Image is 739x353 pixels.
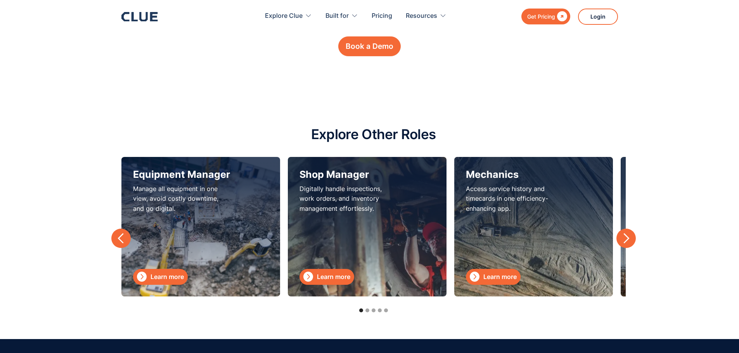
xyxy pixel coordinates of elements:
[137,272,147,282] div: 
[338,36,401,56] a: Book a Demo
[527,12,555,21] div: Get Pricing
[299,269,354,285] a: Learn more
[372,308,376,312] div: Show slide 3 of 5
[111,229,131,248] div: previous slide
[299,184,396,214] p: Digitally handle inspections, work orders, and inventory management effortlessly.
[406,4,447,28] div: Resources
[378,308,382,312] div: Show slide 4 of 5
[133,184,230,214] p: Manage all equipment in one view, avoid costly downtime, and go digital.
[406,4,437,28] div: Resources
[466,169,519,180] h3: Mechanics
[151,272,184,282] div: Learn more
[303,272,313,282] div: 
[288,157,454,296] div: 2 of 15
[311,127,436,142] h2: Explore Other Roles
[466,184,563,214] p: Access service history and timecards in one efficiency-enhancing app.
[133,269,188,285] a: Learn more
[325,4,358,28] div: Built for
[555,12,567,21] div: 
[265,4,303,28] div: Explore Clue
[121,157,288,296] div: 1 of 15
[470,272,479,282] div: 
[317,272,350,282] div: Learn more
[384,308,388,312] div: Show slide 5 of 5
[372,4,392,28] a: Pricing
[121,157,626,320] div: carousel
[454,157,621,296] div: 3 of 15
[325,4,349,28] div: Built for
[483,272,517,282] div: Learn more
[578,9,618,25] a: Login
[133,169,230,180] h3: Equipment Manager
[466,269,521,285] a: Learn more
[299,169,369,180] h3: Shop Manager
[265,4,312,28] div: Explore Clue
[521,9,570,24] a: Get Pricing
[346,41,393,52] div: Book a Demo
[616,229,636,248] div: next slide
[359,308,363,312] div: Show slide 1 of 5
[365,308,369,312] div: Show slide 2 of 5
